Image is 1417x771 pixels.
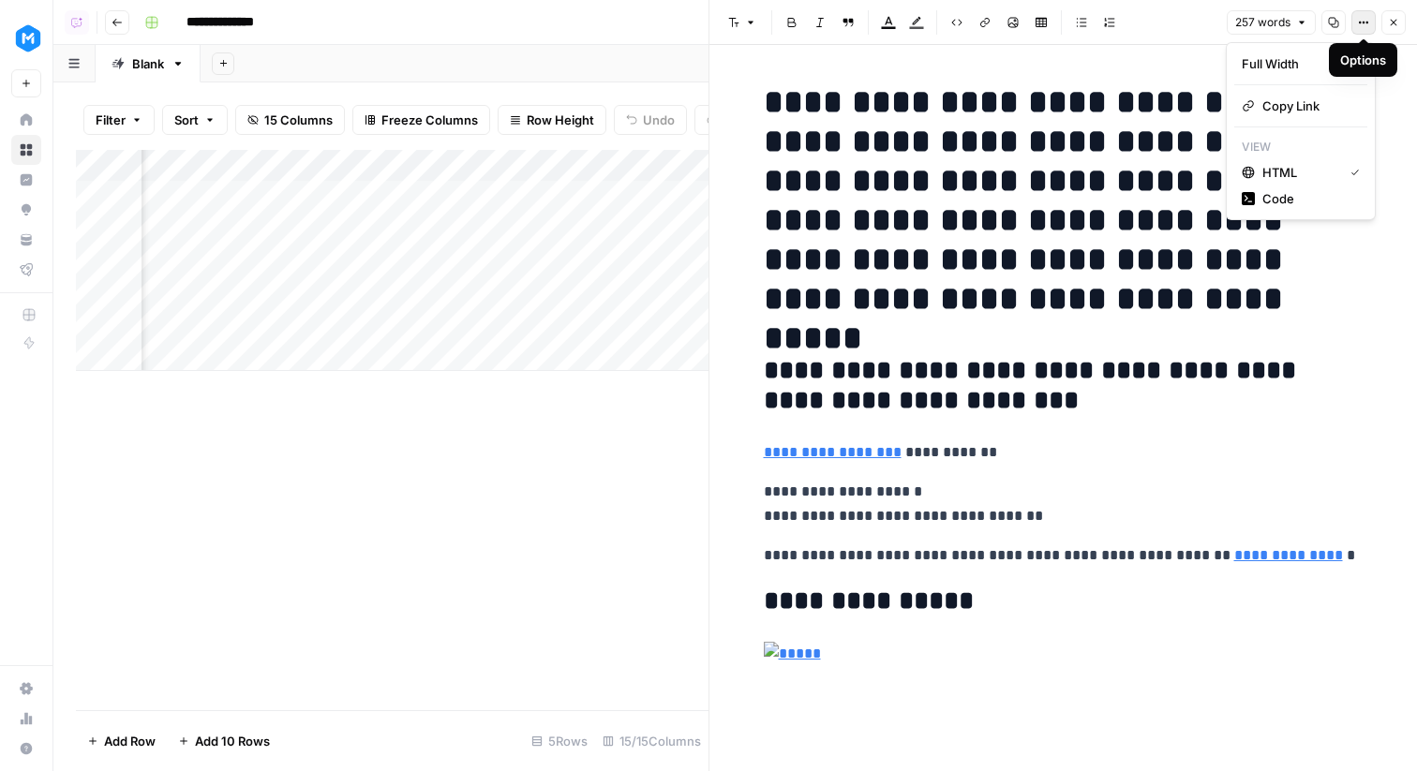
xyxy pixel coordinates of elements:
[11,135,41,165] a: Browse
[11,255,41,285] a: Flightpath
[264,111,333,129] span: 15 Columns
[167,726,281,756] button: Add 10 Rows
[352,105,490,135] button: Freeze Columns
[11,195,41,225] a: Opportunities
[11,734,41,764] button: Help + Support
[381,111,478,129] span: Freeze Columns
[104,732,156,750] span: Add Row
[1262,163,1335,182] span: HTML
[614,105,687,135] button: Undo
[1227,10,1316,35] button: 257 words
[1235,14,1290,31] span: 257 words
[76,726,167,756] button: Add Row
[162,105,228,135] button: Sort
[11,704,41,734] a: Usage
[83,105,155,135] button: Filter
[524,726,595,756] div: 5 Rows
[1242,54,1329,73] div: Full Width
[11,105,41,135] a: Home
[11,165,41,195] a: Insights
[595,726,708,756] div: 15/15 Columns
[11,674,41,704] a: Settings
[96,111,126,129] span: Filter
[96,45,201,82] a: Blank
[643,111,675,129] span: Undo
[174,111,199,129] span: Sort
[1234,135,1367,159] p: View
[11,225,41,255] a: Your Data
[132,54,164,73] div: Blank
[11,22,45,55] img: MeisterTask Logo
[235,105,345,135] button: 15 Columns
[1262,189,1352,208] span: Code
[498,105,606,135] button: Row Height
[195,732,270,750] span: Add 10 Rows
[11,15,41,62] button: Workspace: MeisterTask
[1262,96,1352,115] span: Copy Link
[527,111,594,129] span: Row Height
